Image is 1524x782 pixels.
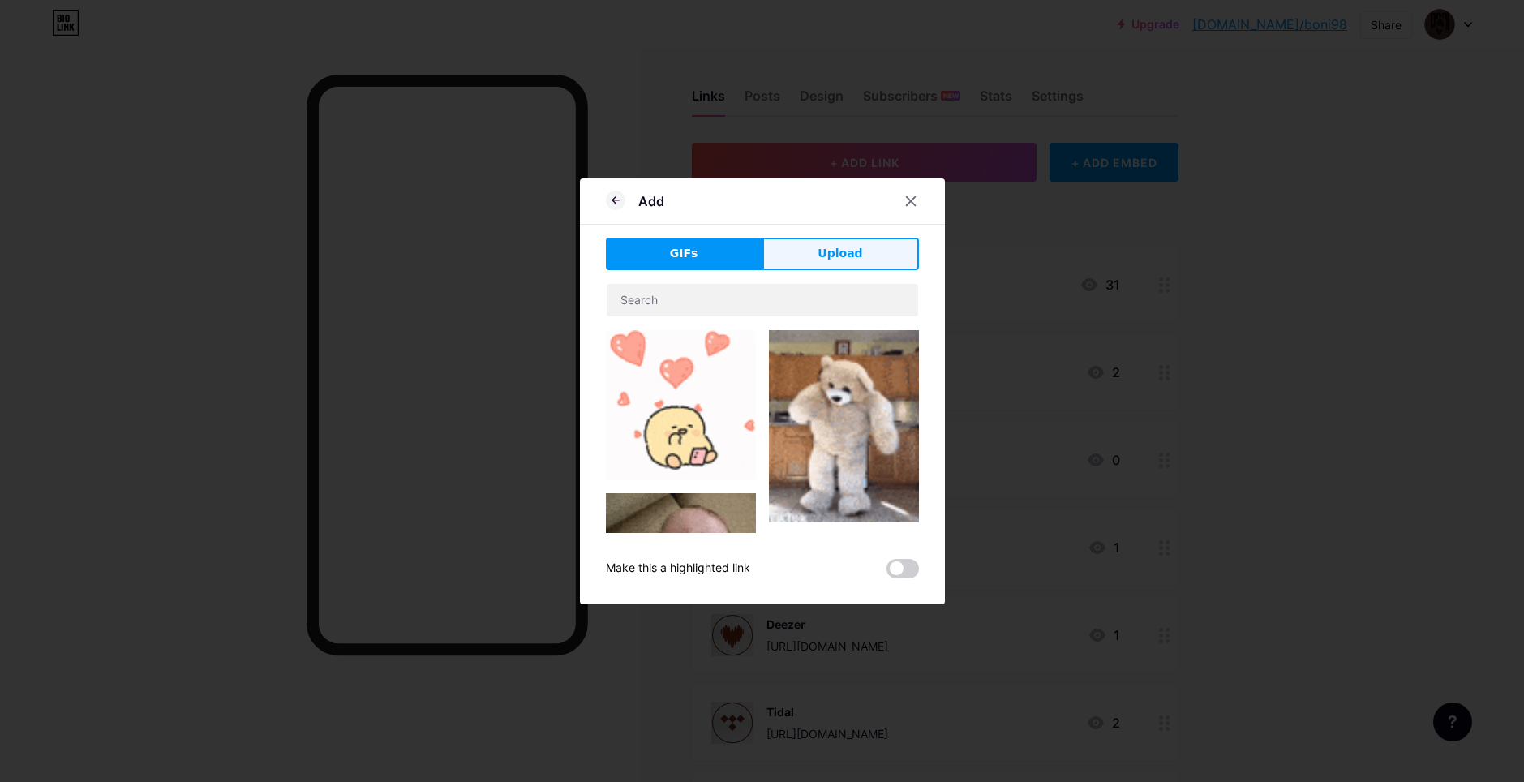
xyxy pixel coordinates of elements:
[607,284,918,316] input: Search
[606,330,756,480] img: Gihpy
[606,238,762,270] button: GIFs
[606,559,750,578] div: Make this a highlighted link
[670,245,698,262] span: GIFs
[769,330,919,522] img: Gihpy
[762,238,919,270] button: Upload
[606,493,756,608] img: Gihpy
[818,245,862,262] span: Upload
[638,191,664,211] div: Add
